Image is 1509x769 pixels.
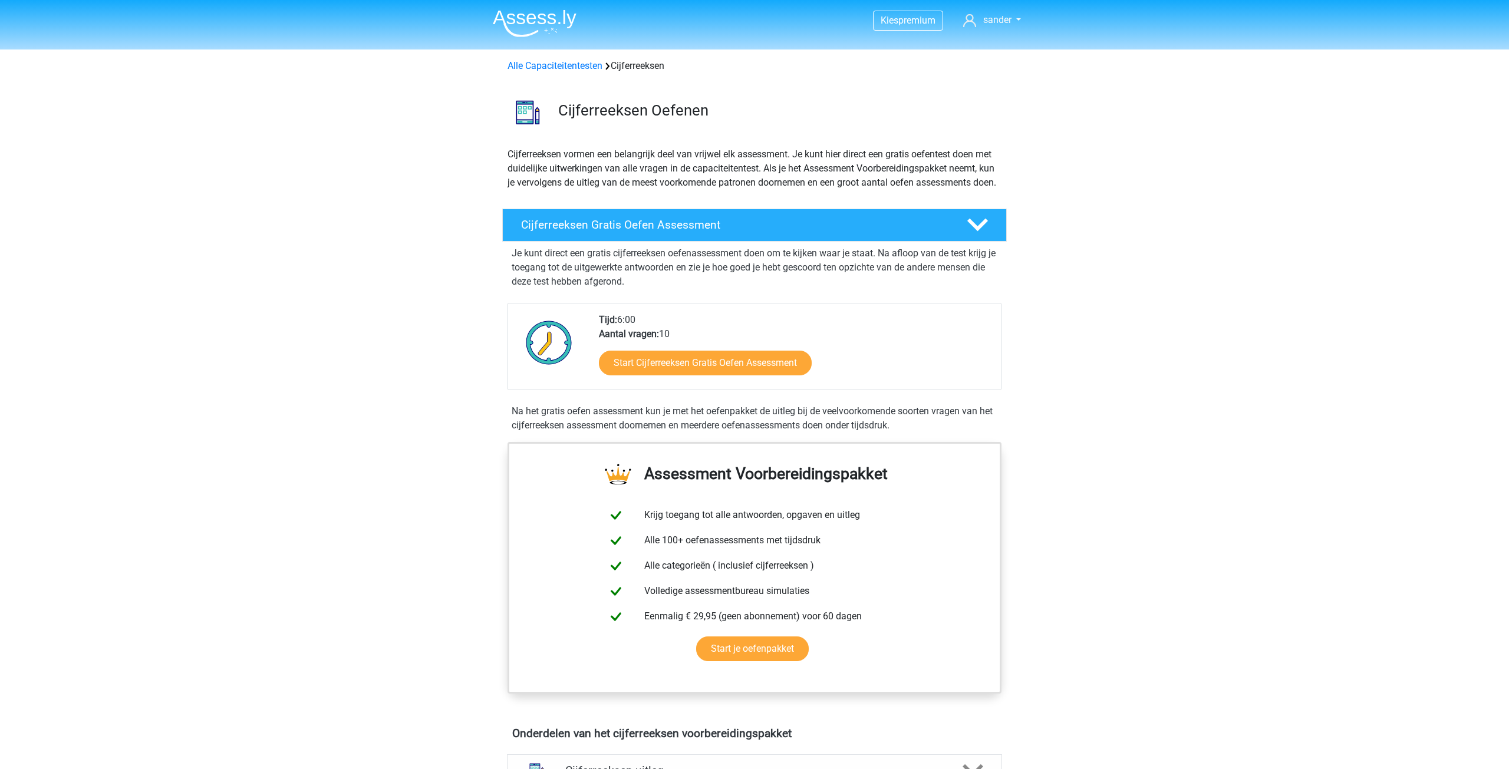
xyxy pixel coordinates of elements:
[493,9,576,37] img: Assessly
[599,351,812,375] a: Start Cijferreeksen Gratis Oefen Assessment
[958,13,1026,27] a: sander
[512,727,997,740] h4: Onderdelen van het cijferreeksen voorbereidingspakket
[503,87,553,137] img: cijferreeksen
[599,328,659,339] b: Aantal vragen:
[874,12,943,28] a: Kiespremium
[590,313,1001,390] div: 6:00 10
[497,209,1012,242] a: Cijferreeksen Gratis Oefen Assessment
[519,313,579,372] img: Klok
[503,59,1006,73] div: Cijferreeksen
[696,636,809,661] a: Start je oefenpakket
[507,404,1002,433] div: Na het gratis oefen assessment kun je met het oefenpakket de uitleg bij de veelvoorkomende soorte...
[599,314,617,325] b: Tijd:
[558,101,997,120] h3: Cijferreeksen Oefenen
[508,147,1001,190] p: Cijferreeksen vormen een belangrijk deel van vrijwel elk assessment. Je kunt hier direct een grat...
[898,15,935,26] span: premium
[881,15,898,26] span: Kies
[512,246,997,289] p: Je kunt direct een gratis cijferreeksen oefenassessment doen om te kijken waar je staat. Na afloo...
[521,218,948,232] h4: Cijferreeksen Gratis Oefen Assessment
[508,60,602,71] a: Alle Capaciteitentesten
[983,14,1012,25] span: sander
